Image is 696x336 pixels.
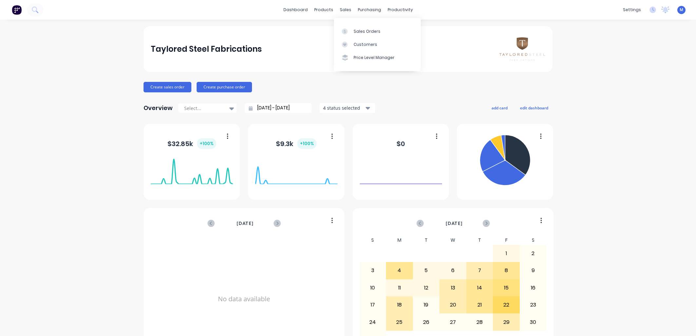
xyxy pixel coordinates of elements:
[337,5,355,15] div: sales
[386,262,413,279] div: 4
[144,82,191,92] button: Create sales order
[334,38,421,51] a: Customers
[280,5,311,15] a: dashboard
[297,138,317,149] div: + 100 %
[440,297,466,313] div: 20
[413,235,440,245] div: T
[520,235,547,245] div: S
[197,138,216,149] div: + 100 %
[354,28,380,34] div: Sales Orders
[440,314,466,330] div: 27
[413,297,439,313] div: 19
[144,102,173,115] div: Overview
[499,37,545,61] img: Taylored Steel Fabrications
[467,280,493,296] div: 14
[680,7,683,13] span: M
[311,5,337,15] div: products
[467,314,493,330] div: 28
[360,280,386,296] div: 10
[359,235,386,245] div: S
[151,43,262,56] div: Taylored Steel Fabrications
[386,297,413,313] div: 18
[413,280,439,296] div: 12
[319,103,375,113] button: 4 status selected
[386,314,413,330] div: 25
[440,280,466,296] div: 13
[396,139,405,149] div: $ 0
[467,262,493,279] div: 7
[520,245,546,262] div: 2
[334,25,421,38] a: Sales Orders
[520,297,546,313] div: 23
[466,235,493,245] div: T
[487,103,512,112] button: add card
[413,314,439,330] div: 26
[386,280,413,296] div: 11
[197,82,252,92] button: Create purchase order
[360,314,386,330] div: 24
[413,262,439,279] div: 5
[167,138,216,149] div: $ 32.85k
[355,5,384,15] div: purchasing
[493,297,519,313] div: 22
[493,314,519,330] div: 29
[520,314,546,330] div: 30
[467,297,493,313] div: 21
[386,235,413,245] div: M
[446,220,463,227] span: [DATE]
[493,262,519,279] div: 8
[520,280,546,296] div: 16
[334,51,421,64] a: Price Level Manager
[237,220,254,227] span: [DATE]
[440,262,466,279] div: 6
[516,103,552,112] button: edit dashboard
[360,262,386,279] div: 3
[323,104,364,111] div: 4 status selected
[620,5,644,15] div: settings
[520,262,546,279] div: 9
[276,138,317,149] div: $ 9.3k
[12,5,22,15] img: Factory
[493,235,520,245] div: F
[354,55,395,61] div: Price Level Manager
[439,235,466,245] div: W
[493,245,519,262] div: 1
[354,42,377,47] div: Customers
[493,280,519,296] div: 15
[384,5,416,15] div: productivity
[360,297,386,313] div: 17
